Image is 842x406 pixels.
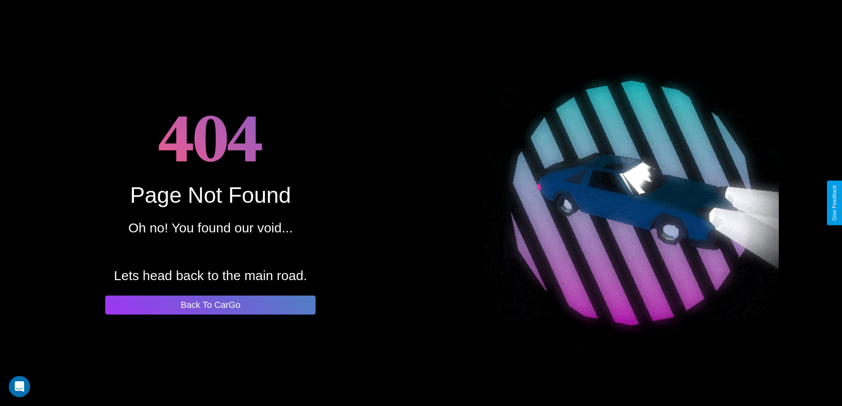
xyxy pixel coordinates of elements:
div: Page Not Found [130,182,291,208]
button: Back To CarGo [105,296,316,315]
img: spinning car [484,56,779,350]
div: Give Feedback [831,185,838,221]
h1: 404 [158,92,263,182]
p: Oh no! You found our void... Lets head back to the main road. [114,216,307,288]
div: Open Intercom Messenger [9,376,30,397]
